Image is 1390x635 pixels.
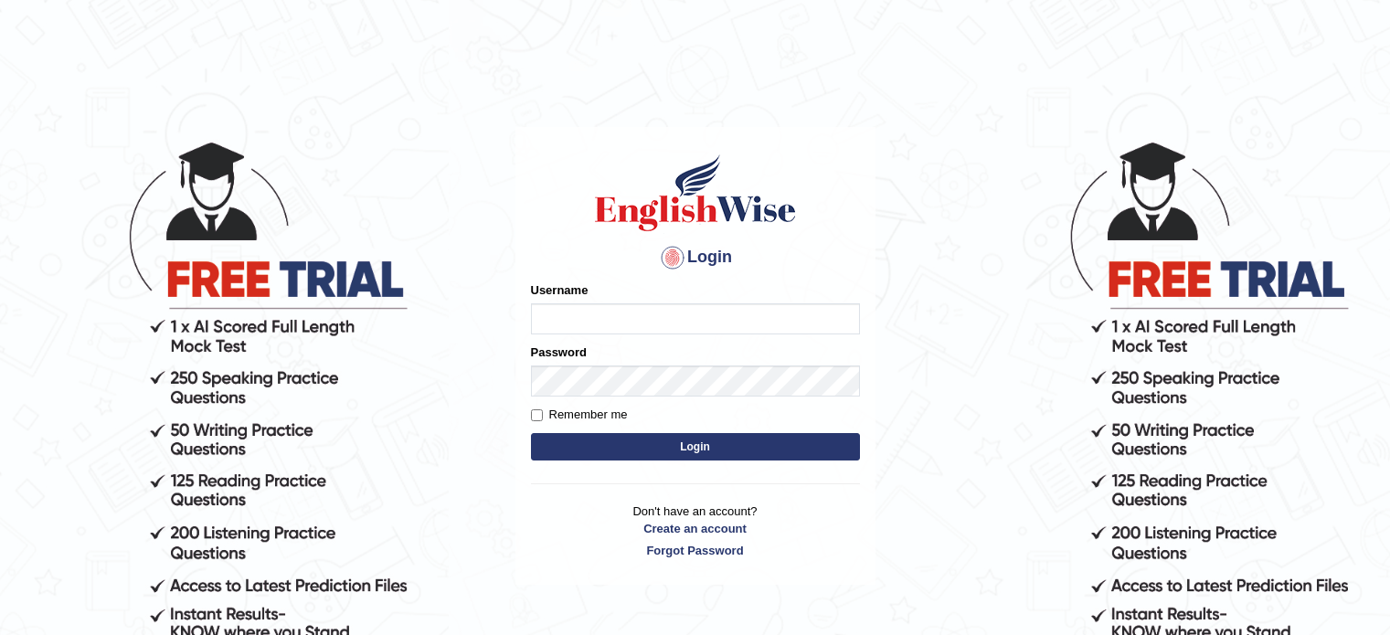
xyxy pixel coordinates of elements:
label: Username [531,281,589,299]
p: Don't have an account? [531,503,860,559]
label: Remember me [531,406,628,424]
img: Logo of English Wise sign in for intelligent practice with AI [591,152,800,234]
a: Forgot Password [531,542,860,559]
h4: Login [531,243,860,272]
label: Password [531,344,587,361]
input: Remember me [531,409,543,421]
button: Login [531,433,860,460]
a: Create an account [531,520,860,537]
